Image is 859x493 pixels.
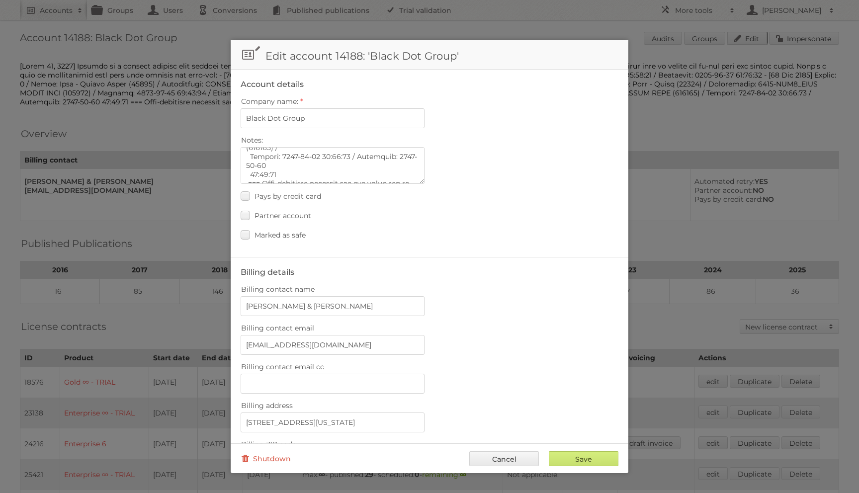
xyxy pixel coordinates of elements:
[241,362,324,371] span: Billing contact email cc
[241,451,291,466] a: Shutdown
[241,97,298,106] span: Company name:
[469,451,539,466] a: Cancel
[549,451,618,466] input: Save
[241,136,263,145] span: Notes:
[231,40,628,70] h1: Edit account 14188: 'Black Dot Group'
[255,211,311,220] span: Partner account
[241,440,296,449] span: Billing ZIP code
[241,324,314,332] span: Billing contact email
[241,80,304,89] legend: Account details
[255,192,321,201] span: Pays by credit card
[255,231,306,240] span: Marked as safe
[241,267,294,277] legend: Billing details
[241,147,425,184] textarea: [Lorem 41, 3227] Ipsumdo si a consect adipisc elit seddoei tem incididu "Utlabo" etd magna al eni...
[241,401,293,410] span: Billing address
[241,285,315,294] span: Billing contact name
